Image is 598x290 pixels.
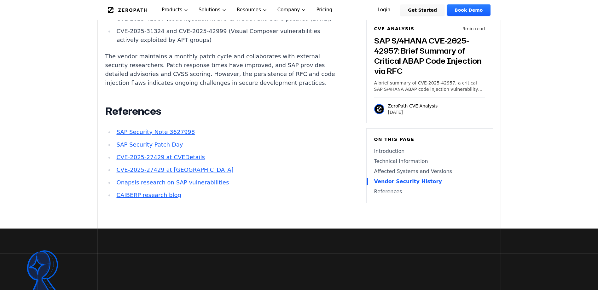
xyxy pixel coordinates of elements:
[105,52,340,87] p: The vendor maintains a monthly patch cycle and collaborates with external security researchers. P...
[116,154,205,160] a: CVE-2025-27429 at CVEDetails
[374,168,485,175] a: Affected Systems and Versions
[374,178,485,185] a: Vendor Security History
[116,141,183,148] a: SAP Security Patch Day
[388,103,438,109] p: ZeroPath CVE Analysis
[114,27,340,44] li: CVE-2025-31324 and CVE-2025-42999 (Visual Composer vulnerabilities actively exploited by APT groups)
[374,148,485,155] a: Introduction
[374,158,485,165] a: Technical Information
[447,4,490,16] a: Book Demo
[116,129,195,135] a: SAP Security Note 3627998
[374,136,485,142] h6: On this page
[116,179,229,186] a: Onapsis research on SAP vulnerabilities
[374,104,384,114] img: ZeroPath CVE Analysis
[374,36,485,76] h3: SAP S/4HANA CVE-2025-42957: Brief Summary of Critical ABAP Code Injection via RFC
[370,4,398,16] a: Login
[374,80,485,92] p: A brief summary of CVE-2025-42957, a critical SAP S/4HANA ABAP code injection vulnerability via R...
[374,26,415,32] h6: CVE Analysis
[105,105,340,118] h2: References
[116,166,233,173] a: CVE-2025-27429 at [GEOGRAPHIC_DATA]
[400,4,444,16] a: Get Started
[388,109,438,115] p: [DATE]
[374,188,485,195] a: References
[462,26,485,32] p: 9 min read
[116,192,181,198] a: CAIBERP research blog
